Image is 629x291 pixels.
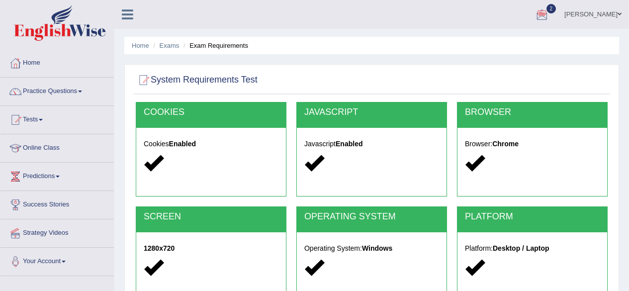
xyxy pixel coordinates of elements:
[465,140,600,148] h5: Browser:
[144,244,175,252] strong: 1280x720
[304,140,439,148] h5: Javascript
[465,107,600,117] h2: BROWSER
[0,106,114,131] a: Tests
[132,42,149,49] a: Home
[465,212,600,222] h2: PLATFORM
[304,245,439,252] h5: Operating System:
[546,4,556,13] span: 2
[0,248,114,273] a: Your Account
[181,41,248,50] li: Exam Requirements
[304,212,439,222] h2: OPERATING SYSTEM
[492,140,519,148] strong: Chrome
[144,107,278,117] h2: COOKIES
[136,73,258,88] h2: System Requirements Test
[362,244,392,252] strong: Windows
[0,134,114,159] a: Online Class
[493,244,549,252] strong: Desktop / Laptop
[160,42,180,49] a: Exams
[0,78,114,102] a: Practice Questions
[169,140,196,148] strong: Enabled
[0,163,114,188] a: Predictions
[0,219,114,244] a: Strategy Videos
[0,49,114,74] a: Home
[144,212,278,222] h2: SCREEN
[144,140,278,148] h5: Cookies
[336,140,362,148] strong: Enabled
[304,107,439,117] h2: JAVASCRIPT
[0,191,114,216] a: Success Stories
[465,245,600,252] h5: Platform:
